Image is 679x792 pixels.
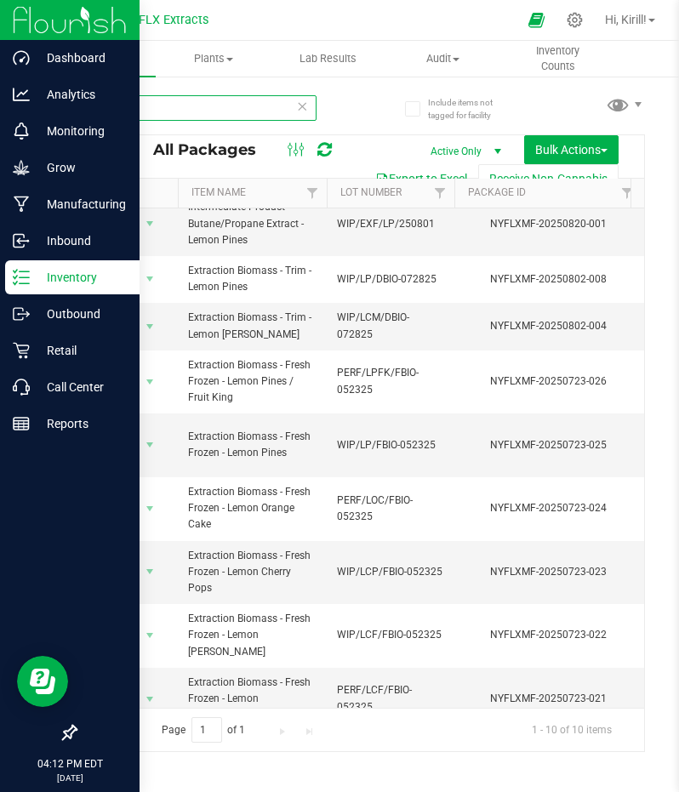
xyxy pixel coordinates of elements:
inline-svg: Reports [13,415,30,432]
p: Inbound [30,231,132,251]
span: WIP/LCM/DBIO-072825 [337,310,444,342]
p: Analytics [30,84,132,105]
div: NYFLXMF-20250723-025 [452,437,644,453]
span: Intermediate Product - Butane/Propane Extract - Lemon Pines [188,199,317,248]
span: Extraction Biomass - Fresh Frozen - Lemon Cherry Pops [188,548,317,597]
span: Extraction Biomass - Trim - Lemon Pines [188,263,317,295]
inline-svg: Dashboard [13,49,30,66]
span: WIP/LP/DBIO-072825 [337,271,444,288]
span: Clear [296,95,308,117]
span: Hi, Kirill! [605,13,647,26]
span: Extraction Biomass - Fresh Frozen - Lemon Pines / Fruit King [188,357,317,407]
span: PERF/LCF/FBIO-052325 [337,682,444,715]
p: Outbound [30,304,132,324]
span: Extraction Biomass - Trim - Lemon [PERSON_NAME] [188,310,317,342]
span: select [140,497,161,521]
span: Extraction Biomass - Fresh Frozen - Lemon [PERSON_NAME] [188,611,317,660]
div: NYFLXMF-20250802-008 [452,271,644,288]
a: Filter [426,179,454,208]
inline-svg: Grow [13,159,30,176]
span: Extraction Biomass - Fresh Frozen - Lemon [PERSON_NAME] [188,675,317,724]
p: Grow [30,157,132,178]
p: 04:12 PM EDT [8,756,132,772]
div: NYFLXMF-20250723-023 [452,564,644,580]
span: All Packages [153,140,273,159]
button: Bulk Actions [524,135,619,164]
a: Filter [299,179,327,208]
span: 1 - 10 of 10 items [518,717,625,743]
a: Audit [385,41,500,77]
span: select [140,370,161,394]
button: Receive Non-Cannabis [478,164,619,193]
p: [DATE] [8,772,132,784]
span: PERF/LOC/FBIO-052325 [337,493,444,525]
span: WIP/LCF/FBIO-052325 [337,627,444,643]
a: Filter [613,179,642,208]
inline-svg: Monitoring [13,123,30,140]
input: 1 [191,717,222,744]
span: select [140,624,161,647]
a: Lab Results [271,41,385,77]
span: Plants [157,51,270,66]
p: Call Center [30,377,132,397]
span: PERF/LPFK/FBIO-052325 [337,365,444,397]
span: WIP/LP/FBIO-052325 [337,437,444,453]
button: Export to Excel [364,164,478,193]
input: Search Package ID, Item Name, SKU, Lot or Part Number... [75,95,317,121]
span: select [140,315,161,339]
a: Lot Number [340,186,402,198]
inline-svg: Call Center [13,379,30,396]
span: select [140,212,161,236]
inline-svg: Outbound [13,305,30,322]
div: NYFLXMF-20250723-026 [452,373,644,390]
span: WIP/LCP/FBIO-052325 [337,564,444,580]
p: Manufacturing [30,194,132,214]
inline-svg: Analytics [13,86,30,103]
inline-svg: Inbound [13,232,30,249]
a: Plants [156,41,271,77]
span: select [140,267,161,291]
span: select [140,433,161,457]
span: Bulk Actions [535,143,608,157]
span: Inventory Counts [501,43,614,74]
div: NYFLXMF-20250820-001 [452,216,644,232]
div: Manage settings [564,12,585,28]
div: NYFLXMF-20250723-021 [452,691,644,707]
span: Include items not tagged for facility [428,96,513,122]
a: Item Name [191,186,246,198]
a: Inventory Counts [500,41,615,77]
div: NYFLXMF-20250723-024 [452,500,644,516]
div: NYFLXMF-20250723-022 [452,627,644,643]
p: Reports [30,413,132,434]
inline-svg: Retail [13,342,30,359]
span: select [140,687,161,711]
inline-svg: Manufacturing [13,196,30,213]
p: Retail [30,340,132,361]
p: Monitoring [30,121,132,141]
iframe: Resource center [17,656,68,707]
span: select [140,560,161,584]
inline-svg: Inventory [13,269,30,286]
span: Extraction Biomass - Fresh Frozen - Lemon Orange Cake [188,484,317,533]
span: Extraction Biomass - Fresh Frozen - Lemon Pines [188,429,317,461]
span: FLX Extracts [139,13,208,27]
span: Open Ecommerce Menu [517,3,556,37]
span: WIP/EXF/LP/250801 [337,216,444,232]
span: Audit [386,51,499,66]
a: Package ID [468,186,526,198]
span: Lab Results [277,51,379,66]
p: Dashboard [30,48,132,68]
span: Page of 1 [147,717,260,744]
p: Inventory [30,267,132,288]
div: NYFLXMF-20250802-004 [452,318,644,334]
